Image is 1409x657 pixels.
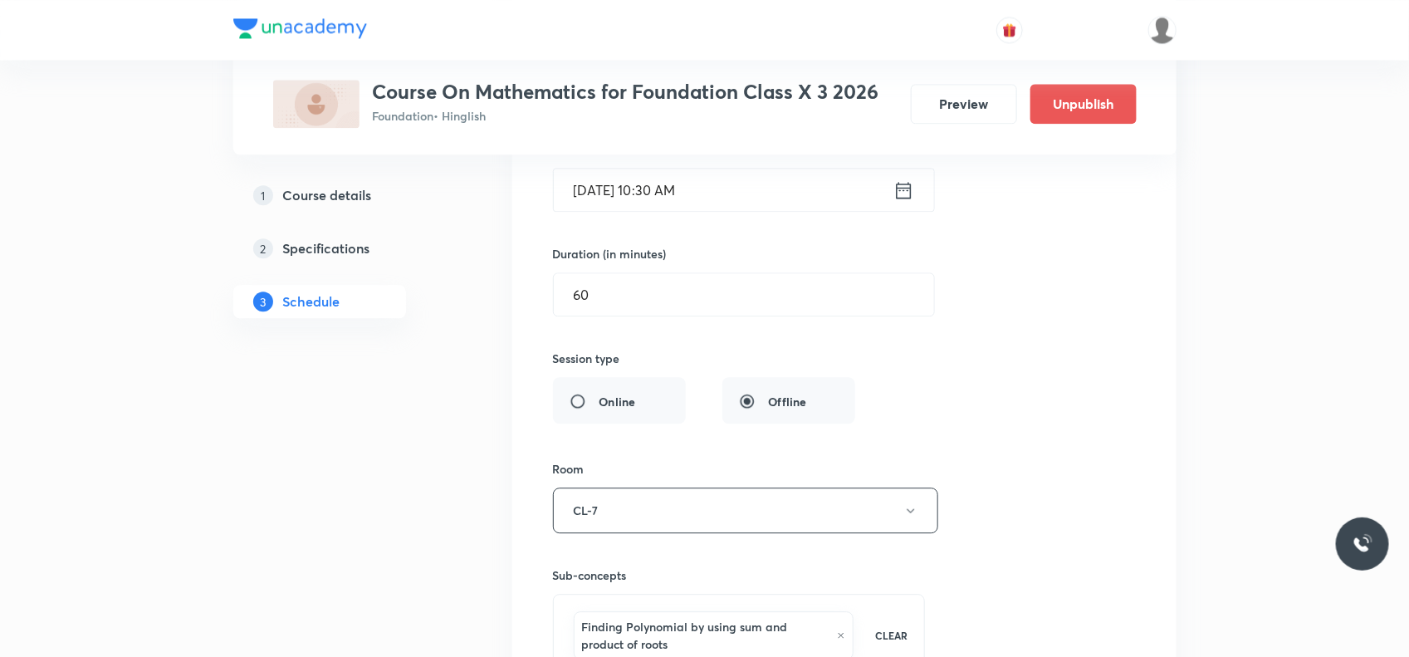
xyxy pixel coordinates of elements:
h5: Schedule [283,292,340,311]
img: Dipti [1148,16,1177,44]
h6: Room [553,460,585,478]
p: Foundation • Hinglish [373,107,879,125]
button: avatar [996,17,1023,43]
a: 2Specifications [233,232,459,265]
h5: Course details [283,185,372,205]
button: Unpublish [1030,84,1137,124]
img: 80CB2856-F2C6-4970-9453-0E0F91DEA948_plus.png [273,80,360,128]
img: Company Logo [233,18,367,38]
h6: Session type [553,350,620,367]
h3: Course On Mathematics for Foundation Class X 3 2026 [373,80,879,104]
p: 2 [253,238,273,258]
a: Company Logo [233,18,367,42]
button: Preview [911,84,1017,124]
button: CL-7 [553,488,938,533]
input: 60 [554,273,934,316]
h6: Duration (in minutes) [553,245,667,262]
img: ttu [1353,534,1372,554]
img: avatar [1002,22,1017,37]
p: 3 [253,292,273,311]
a: 1Course details [233,179,459,212]
h5: Specifications [283,238,370,258]
h6: Sub-concepts [553,566,926,584]
h6: Finding Polynomial by using sum and product of roots [582,618,829,653]
p: 1 [253,185,273,205]
p: CLEAR [875,628,908,643]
